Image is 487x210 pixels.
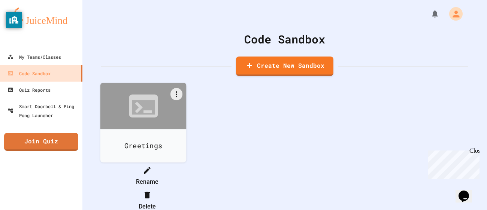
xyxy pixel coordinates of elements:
[441,5,465,22] div: My Account
[109,164,185,188] li: Rename
[100,83,187,162] a: Greetings
[7,102,79,120] div: Smart Doorbell & Ping Pong Launcher
[7,7,75,27] img: logo-orange.svg
[456,180,480,203] iframe: chat widget
[425,147,480,179] iframe: chat widget
[417,7,441,20] div: My Notifications
[7,52,61,61] div: My Teams/Classes
[7,85,51,94] div: Quiz Reports
[7,69,51,78] div: Code Sandbox
[101,31,468,48] div: Code Sandbox
[6,12,22,28] button: privacy banner
[4,133,78,151] a: Join Quiz
[100,129,187,162] div: Greetings
[3,3,52,48] div: Chat with us now!Close
[236,57,333,76] a: Create New Sandbox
